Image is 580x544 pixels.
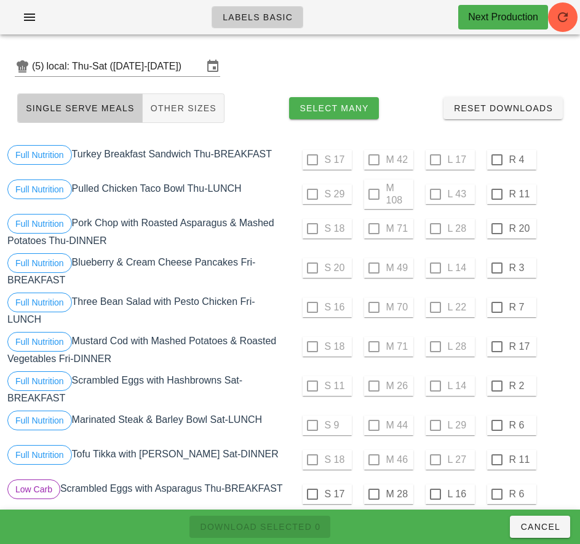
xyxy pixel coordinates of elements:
label: R 3 [509,262,534,274]
div: Blueberry & Cream Cheese Pancakes Fri-BREAKFAST [5,251,290,290]
div: (5) [32,60,47,73]
span: Cancel [520,522,560,532]
span: Select Many [299,103,369,113]
span: Full Nutrition [15,411,64,430]
button: Reset Downloads [443,97,563,119]
span: Single Serve Meals [25,103,135,113]
div: Scrambled Eggs with Asparagus Thu-BREAKFAST [5,477,290,511]
label: R 7 [509,301,534,313]
span: Full Nutrition [15,146,64,164]
div: Mustard Cod with Mashed Potatoes & Roasted Vegetables Fri-DINNER [5,329,290,369]
div: Tofu Tikka with [PERSON_NAME] Sat-DINNER [5,443,290,477]
label: R 11 [509,188,534,200]
span: Labels Basic [222,12,293,22]
span: Full Nutrition [15,372,64,390]
span: Other Sizes [150,103,217,113]
label: L 16 [448,488,472,500]
span: Full Nutrition [15,254,64,272]
span: Full Nutrition [15,215,64,233]
div: Pulled Chicken Taco Bowl Thu-LUNCH [5,177,290,211]
span: Low Carb [15,480,52,499]
label: R 6 [509,419,534,432]
label: S 17 [325,488,349,500]
label: R 4 [509,154,534,166]
span: Full Nutrition [15,180,64,199]
span: Full Nutrition [15,333,64,351]
div: Scrambled Eggs with Hashbrowns Sat-BREAKFAST [5,369,290,408]
div: Next Production [468,10,538,25]
label: R 11 [509,454,534,466]
button: Select Many [289,97,379,119]
label: M 28 [386,488,411,500]
label: R 17 [509,341,534,353]
div: Three Bean Salad with Pesto Chicken Fri-LUNCH [5,290,290,329]
div: Marinated Steak & Barley Bowl Sat-LUNCH [5,408,290,443]
button: Single Serve Meals [17,93,143,123]
label: R 6 [509,488,534,500]
div: Pork Chop with Roasted Asparagus & Mashed Potatoes Thu-DINNER [5,211,290,251]
button: Cancel [510,516,570,538]
button: Other Sizes [143,93,224,123]
a: Labels Basic [212,6,303,28]
span: Full Nutrition [15,446,64,464]
label: R 2 [509,380,534,392]
label: R 20 [509,223,534,235]
div: Turkey Breakfast Sandwich Thu-BREAKFAST [5,143,290,177]
span: Full Nutrition [15,293,64,312]
span: Reset Downloads [453,103,553,113]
